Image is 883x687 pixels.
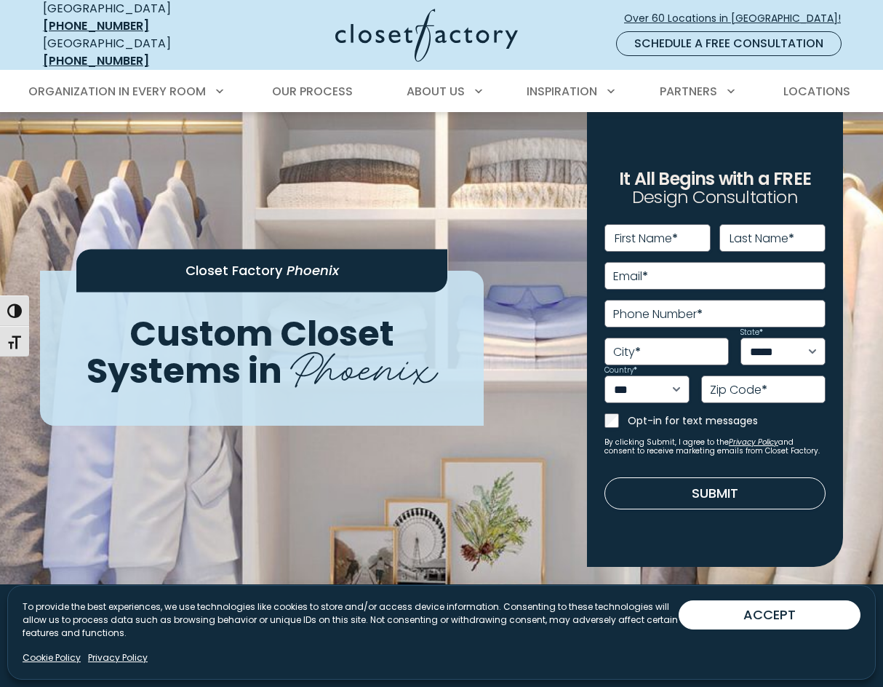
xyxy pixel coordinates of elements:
label: Zip Code [710,384,767,396]
span: It All Begins with a FREE [619,167,811,191]
button: ACCEPT [679,600,860,630]
button: Submit [604,477,826,509]
a: [PHONE_NUMBER] [43,17,149,34]
span: Phoenix [290,331,437,397]
a: [PHONE_NUMBER] [43,52,149,69]
span: Organization in Every Room [28,83,206,100]
label: City [613,346,641,358]
label: Country [604,367,637,374]
span: About Us [407,83,465,100]
a: Schedule a Free Consultation [616,31,842,56]
span: Our Process [272,83,353,100]
small: By clicking Submit, I agree to the and consent to receive marketing emails from Closet Factory. [604,438,826,456]
div: [GEOGRAPHIC_DATA] [43,35,221,70]
a: Over 60 Locations in [GEOGRAPHIC_DATA]! [623,6,853,31]
span: Over 60 Locations in [GEOGRAPHIC_DATA]! [624,11,852,26]
label: Phone Number [613,309,703,320]
a: Cookie Policy [23,651,81,664]
span: Inspiration [527,83,597,100]
p: To provide the best experiences, we use technologies like cookies to store and/or access device i... [23,600,679,640]
label: Last Name [730,233,794,245]
nav: Primary Menu [18,71,865,112]
span: Phoenix [287,261,339,279]
a: Privacy Policy [729,437,778,448]
span: Partners [660,83,717,100]
label: State [740,329,763,336]
a: Privacy Policy [88,651,148,664]
span: Closet Factory [185,261,283,279]
img: Closet Factory Logo [335,9,518,62]
label: First Name [615,233,678,245]
span: Design Consultation [632,186,798,210]
label: Opt-in for text messages [628,413,826,428]
label: Email [613,271,648,282]
span: Custom Closet Systems in [87,309,394,395]
span: Locations [783,83,850,100]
